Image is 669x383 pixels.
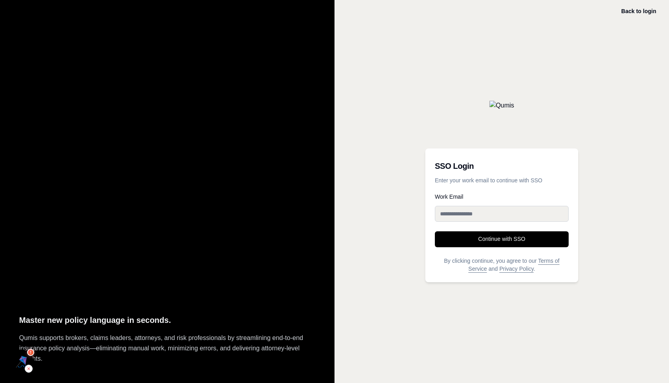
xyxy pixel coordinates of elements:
[621,8,656,14] a: Back to login
[435,158,569,174] h3: SSO Login
[489,101,514,110] img: Qumis
[19,333,315,364] p: Qumis supports brokers, claims leaders, attorneys, and risk professionals by streamlining end-to-...
[435,176,569,184] p: Enter your work email to continue with SSO
[10,350,33,373] button: ×!
[435,257,569,273] p: By clicking continue, you agree to our and .
[25,365,33,373] div: Hide Inspector
[435,194,569,199] label: Work Email
[19,314,315,327] p: Master new policy language in seconds.
[30,350,31,356] span: !
[499,266,534,272] a: Privacy Policy
[435,231,569,247] button: Continue with SSO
